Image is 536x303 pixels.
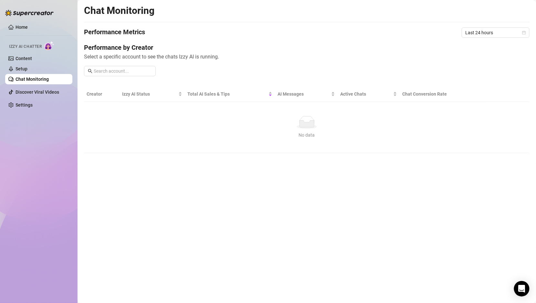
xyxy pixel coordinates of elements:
span: Total AI Sales & Tips [187,90,267,98]
a: Settings [16,102,33,108]
h4: Performance Metrics [84,27,145,38]
span: search [88,69,92,73]
input: Search account... [94,68,152,75]
div: No data [89,131,524,139]
th: Total AI Sales & Tips [185,87,275,102]
span: Last 24 hours [466,28,526,37]
span: Izzy AI Status [122,90,177,98]
a: Content [16,56,32,61]
a: Chat Monitoring [16,77,49,82]
span: calendar [522,31,526,35]
h4: Performance by Creator [84,43,530,52]
h2: Chat Monitoring [84,5,154,17]
span: Active Chats [340,90,392,98]
a: Setup [16,66,27,71]
span: AI Messages [278,90,330,98]
img: logo-BBDzfeDw.svg [5,10,54,16]
span: Izzy AI Chatter [9,44,42,50]
th: Creator [84,87,120,102]
a: Home [16,25,28,30]
span: Select a specific account to see the chats Izzy AI is running. [84,53,530,61]
th: Chat Conversion Rate [400,87,485,102]
th: Izzy AI Status [120,87,185,102]
th: Active Chats [338,87,400,102]
a: Discover Viral Videos [16,89,59,95]
th: AI Messages [275,87,338,102]
div: Open Intercom Messenger [514,281,530,297]
img: AI Chatter [44,41,54,50]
